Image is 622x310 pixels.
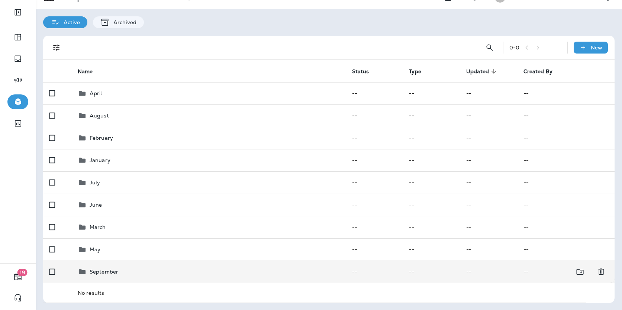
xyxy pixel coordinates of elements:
[346,171,403,194] td: --
[346,238,403,261] td: --
[518,149,615,171] td: --
[352,68,369,75] span: Status
[460,127,518,149] td: --
[346,261,403,283] td: --
[518,216,615,238] td: --
[460,82,518,104] td: --
[60,19,80,25] p: Active
[346,104,403,127] td: --
[403,82,460,104] td: --
[460,194,518,216] td: --
[403,127,460,149] td: --
[403,149,460,171] td: --
[352,68,379,75] span: Status
[518,261,586,283] td: --
[72,283,586,303] td: No results
[346,82,403,104] td: --
[346,127,403,149] td: --
[518,127,615,149] td: --
[403,194,460,216] td: --
[460,261,518,283] td: --
[466,68,499,75] span: Updated
[90,157,110,163] p: January
[573,264,588,280] button: Move to folder
[523,68,552,75] span: Created By
[78,68,93,75] span: Name
[90,269,118,275] p: September
[90,113,109,119] p: August
[466,68,489,75] span: Updated
[90,224,106,230] p: March
[460,238,518,261] td: --
[523,68,562,75] span: Created By
[518,104,615,127] td: --
[509,45,519,51] div: 0 - 0
[409,68,431,75] span: Type
[482,40,497,55] button: Search Templates
[403,104,460,127] td: --
[90,180,100,185] p: July
[403,238,460,261] td: --
[346,194,403,216] td: --
[460,171,518,194] td: --
[460,149,518,171] td: --
[518,194,615,216] td: --
[518,238,615,261] td: --
[90,202,102,208] p: June
[403,216,460,238] td: --
[518,82,615,104] td: --
[403,261,460,283] td: --
[346,149,403,171] td: --
[346,216,403,238] td: --
[460,104,518,127] td: --
[7,269,28,284] button: 19
[460,216,518,238] td: --
[90,90,102,96] p: April
[90,135,113,141] p: February
[7,5,28,20] button: Expand Sidebar
[90,246,100,252] p: May
[403,171,460,194] td: --
[110,19,136,25] p: Archived
[49,40,64,55] button: Filters
[594,264,609,280] button: Delete
[17,269,28,276] span: 19
[591,45,602,51] p: New
[518,171,615,194] td: --
[409,68,421,75] span: Type
[78,68,103,75] span: Name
